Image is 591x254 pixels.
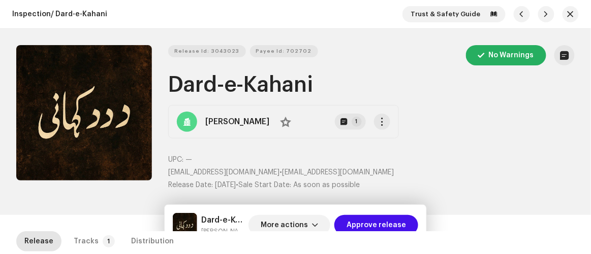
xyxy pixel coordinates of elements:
[168,182,213,189] span: Release Date:
[168,167,575,178] p: •
[168,156,183,163] span: UPC:
[173,213,197,237] img: f07d80af-77ce-4cad-a099-54036670314e
[168,182,239,189] span: •
[131,231,174,251] div: Distribution
[248,215,330,235] button: More actions
[168,74,575,97] h1: Dard-e-Kahani
[174,41,240,61] span: Release Id: 3043023
[294,182,360,189] span: As soon as possible
[261,215,308,235] span: More actions
[347,215,406,235] span: Approve release
[256,41,312,61] span: Payee Id: 702702
[201,226,245,236] small: Dard-e-Kahani
[283,169,394,176] span: [EMAIL_ADDRESS][DOMAIN_NAME]
[201,214,245,226] h5: Dard-e-Kahani
[215,182,236,189] span: [DATE]
[168,169,280,176] span: [EMAIL_ADDRESS][DOMAIN_NAME]
[334,215,418,235] button: Approve release
[250,45,318,57] button: Payee Id: 702702
[205,116,270,128] strong: [PERSON_NAME]
[352,117,362,127] p-badge: 1
[239,182,292,189] span: Sale Start Date:
[168,45,246,57] button: Release Id: 3043023
[335,114,366,130] button: 1
[185,156,192,163] span: —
